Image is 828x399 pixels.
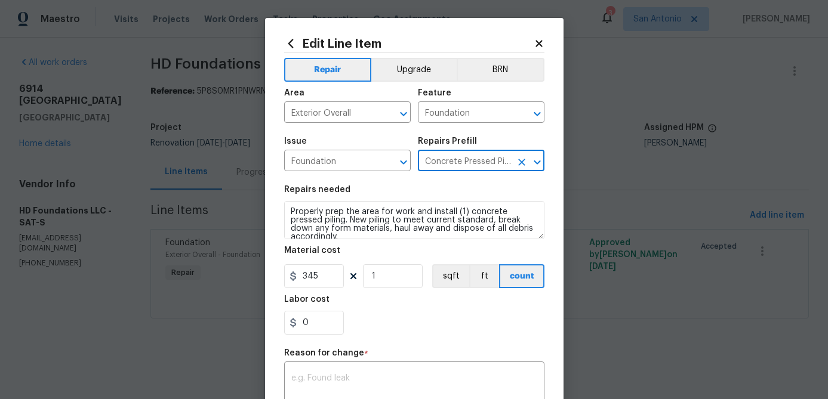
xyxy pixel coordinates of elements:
button: Open [529,106,546,122]
button: Open [395,106,412,122]
button: Repair [284,58,372,82]
button: Upgrade [371,58,457,82]
h5: Labor cost [284,295,330,304]
button: Open [395,154,412,171]
button: Open [529,154,546,171]
h5: Material cost [284,246,340,255]
button: Clear [513,154,530,171]
h2: Edit Line Item [284,37,534,50]
h5: Repairs needed [284,185,350,194]
h5: Feature [418,89,451,97]
h5: Reason for change [284,349,364,357]
button: ft [469,264,499,288]
h5: Area [284,89,304,97]
textarea: Properly prep the area for work and install (1) concrete pressed piling. New piling to meet curre... [284,201,544,239]
h5: Issue [284,137,307,146]
button: count [499,264,544,288]
button: BRN [457,58,544,82]
h5: Repairs Prefill [418,137,477,146]
button: sqft [432,264,469,288]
